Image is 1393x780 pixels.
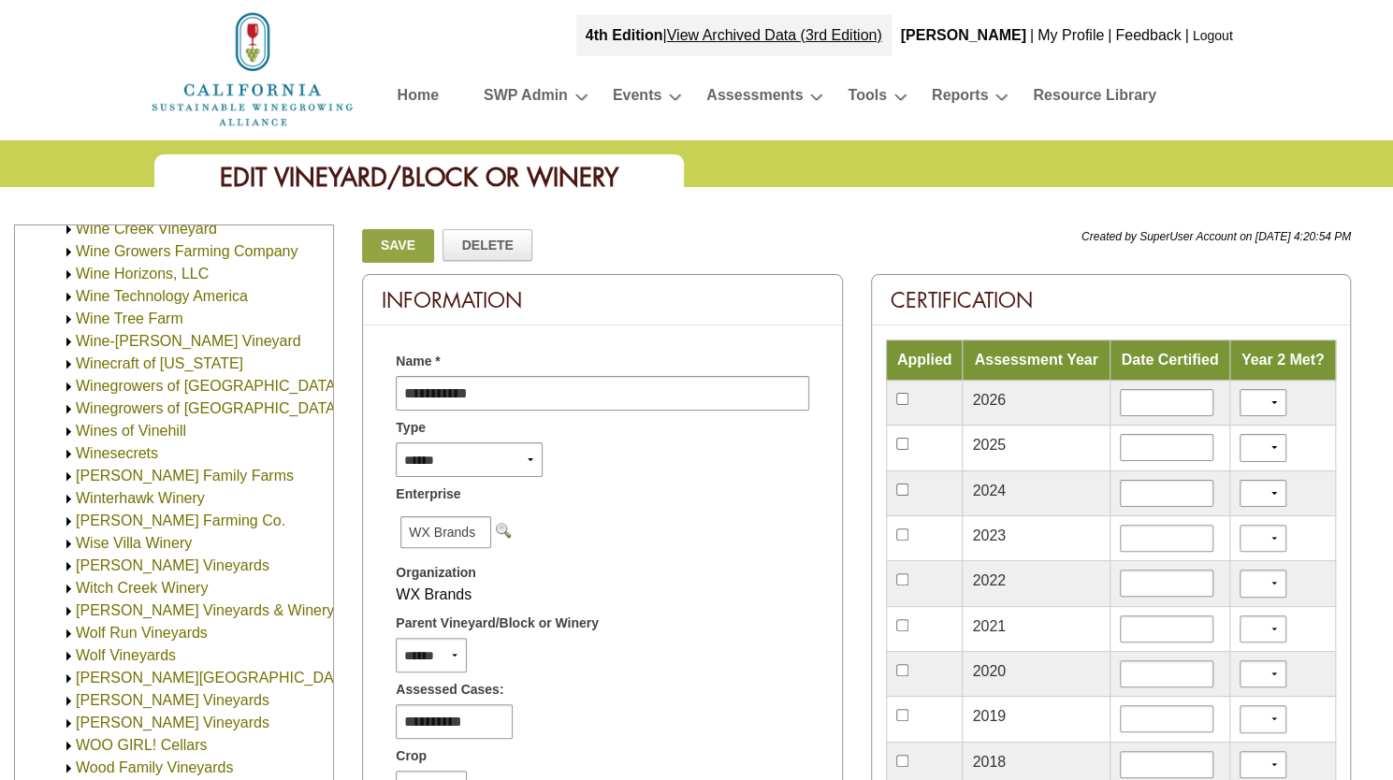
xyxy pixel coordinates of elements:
a: [PERSON_NAME] Vineyards & Winery [76,602,334,618]
img: logo_cswa2x.png [150,9,356,129]
td: Assessment Year [963,340,1110,381]
a: Wise Villa Winery [76,535,192,551]
img: Expand Wolleson Vineyards [62,694,76,708]
a: Assessments [706,82,803,115]
a: Feedback [1115,27,1181,43]
img: Expand Wine-Bush Vineyard [62,335,76,349]
div: | [1183,15,1191,56]
a: Winterhawk Winery [76,490,205,506]
span: WX Brands [396,586,472,602]
div: | [576,15,892,56]
a: Logout [1193,28,1233,43]
span: 2019 [972,708,1006,724]
a: Winecraft of [US_STATE] [76,355,243,371]
img: Expand Winters Farming Co. [62,514,76,528]
a: Wine Technology America [76,288,248,304]
a: [PERSON_NAME] Vineyards [76,715,269,730]
img: Expand Wine Technology America [62,290,76,304]
span: 2020 [972,663,1006,679]
a: Winesecrets [76,445,158,461]
a: Winegrowers of [GEOGRAPHIC_DATA] [76,400,340,416]
a: Resource Library [1033,82,1156,115]
a: Events [613,82,661,115]
a: Delete [443,229,532,261]
img: Expand Wine Tree Farm [62,312,76,326]
div: Information [363,275,841,325]
a: My Profile [1037,27,1104,43]
span: Created by SuperUser Account on [DATE] 4:20:54 PM [1081,230,1351,243]
a: Wolf Run Vineyards [76,625,208,641]
div: | [1028,15,1036,56]
a: [PERSON_NAME] Vineyards [76,557,269,573]
span: 2022 [972,572,1006,588]
img: Expand Wine Horizons, LLC [62,267,76,282]
a: WOO GIRL! Cellars [76,737,207,753]
a: Wine Creek Vineyard [76,221,217,237]
img: Expand Witch Creek Winery [62,582,76,596]
img: Expand Wolfe Heights [62,672,76,686]
a: [PERSON_NAME] Farming Co. [76,513,285,528]
img: Expand Wolf Vineyards [62,649,76,663]
a: Witch Creek Winery [76,580,208,596]
img: Expand WOO GIRL! Cellars [62,739,76,753]
a: View Archived Data (3rd Edition) [667,27,882,43]
a: Save [362,229,433,263]
span: Parent Vineyard/Block or Winery [396,614,599,633]
a: Wine Tree Farm [76,311,183,326]
span: Crop [396,746,427,766]
a: Wine Growers Farming Company [76,243,297,259]
a: SWP Admin [484,82,568,115]
span: 2026 [972,392,1006,408]
a: Home [398,82,439,115]
span: Name * [396,352,440,371]
img: Expand Woltkamp Vineyards [62,716,76,730]
div: | [1106,15,1113,56]
span: 2023 [972,527,1006,543]
span: Edit Vineyard/Block or Winery [220,161,618,194]
a: Home [150,60,356,76]
img: Expand Wolf Run Vineyards [62,627,76,641]
a: [PERSON_NAME] Vineyards [76,692,269,708]
span: Organization [396,563,476,583]
a: Wolf Vineyards [76,647,176,663]
a: Wine-[PERSON_NAME] Vineyard [76,333,301,349]
a: Wood Family Vineyards [76,759,233,775]
a: Tools [848,82,886,115]
img: Expand Winterhawk Winery [62,492,76,506]
strong: 4th Edition [586,27,663,43]
a: Wines of Vinehill [76,423,186,439]
span: Enterprise [396,484,460,504]
img: Expand Wm Harrison Vineyards & Winery [62,604,76,618]
td: Date Certified [1110,340,1229,381]
img: Expand Winecraft of California [62,357,76,371]
span: WX Brands [400,516,491,548]
td: Applied [886,340,963,381]
td: Year 2 Met? [1230,340,1336,381]
img: Expand Wine Creek Vineyard [62,223,76,237]
b: [PERSON_NAME] [901,27,1026,43]
img: Expand Winesecrets [62,447,76,461]
span: 2021 [972,618,1006,634]
a: Winegrowers of [GEOGRAPHIC_DATA] [76,378,340,394]
img: Expand Wines of Vinehill [62,425,76,439]
img: Expand Wisner Vineyards [62,559,76,573]
span: 2025 [972,437,1006,453]
span: 2018 [972,754,1006,770]
a: [PERSON_NAME] Family Farms [76,468,294,484]
span: Type [396,418,426,438]
img: Expand Wine Growers Farming Company [62,245,76,259]
a: Reports [932,82,988,115]
div: Certification [872,275,1350,325]
img: Expand Wise Villa Winery [62,537,76,551]
span: 2024 [972,483,1006,498]
img: Expand Winegrowers of Dry Creek Valley [62,380,76,394]
img: Expand Winegrowers of Napa County [62,402,76,416]
a: [PERSON_NAME][GEOGRAPHIC_DATA] [76,670,355,686]
img: Expand Winkler Family Farms [62,469,76,484]
img: Expand Wood Family Vineyards [62,761,76,775]
span: Assessed Cases: [396,680,503,700]
a: Wine Horizons, LLC [76,266,209,282]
